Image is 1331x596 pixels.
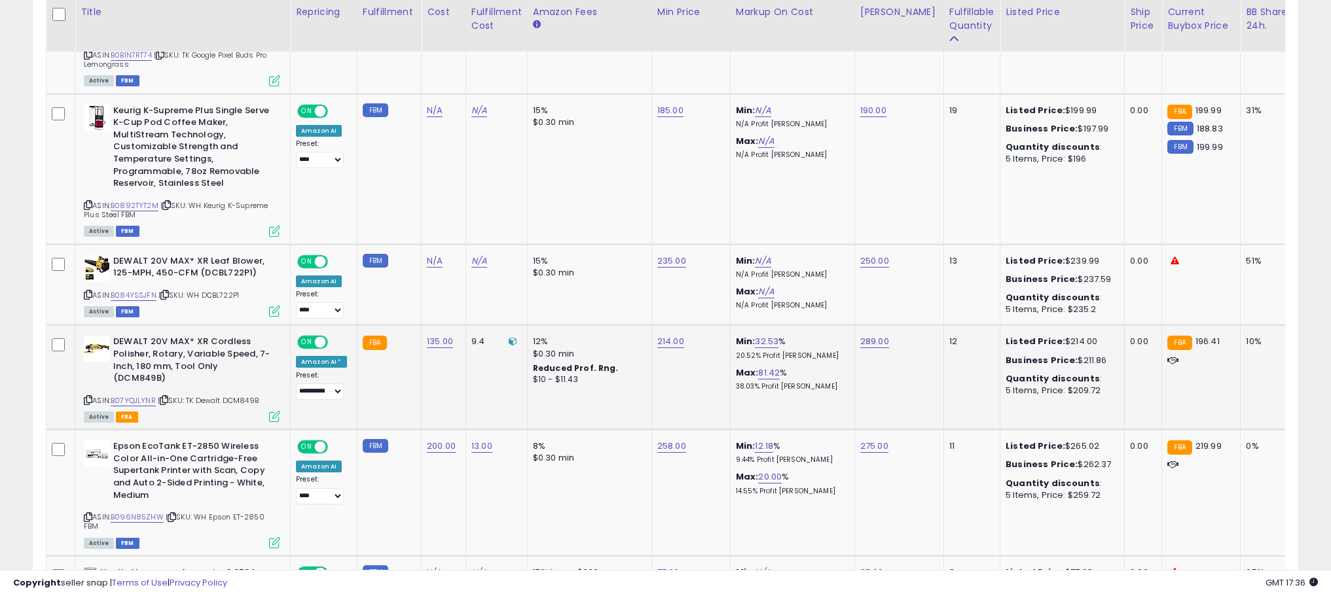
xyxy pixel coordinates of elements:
[736,120,845,129] p: N/A Profit [PERSON_NAME]
[1006,141,1114,153] div: :
[1167,140,1193,154] small: FBM
[84,412,114,423] span: All listings currently available for purchase on Amazon
[326,105,347,116] span: OFF
[427,104,443,117] a: N/A
[860,440,888,453] a: 275.00
[299,337,315,348] span: ON
[1006,153,1114,165] div: 5 Items, Price: $196
[1006,254,1065,267] b: Listed Price:
[736,440,756,452] b: Min:
[860,335,889,348] a: 289.00
[84,440,110,466] img: 31CdtyVS53L._SL40_.jpg
[111,512,164,523] a: B096N85ZHW
[755,440,773,453] a: 12.18
[1130,336,1152,347] div: 0.00
[1006,5,1119,19] div: Listed Price
[158,290,239,300] span: | SKU: WH DCBL722P1
[1006,440,1065,452] b: Listed Price:
[1006,385,1114,396] div: 5 Items, Price: $209.72
[84,538,114,549] span: All listings currently available for purchase on Amazon
[736,336,845,360] div: %
[111,290,156,301] a: B084YSSJFN
[471,104,487,117] a: N/A
[1006,354,1078,366] b: Business Price:
[736,254,756,267] b: Min:
[758,135,774,148] a: N/A
[1195,335,1220,347] span: 196.41
[1130,255,1152,267] div: 0.00
[296,290,347,319] div: Preset:
[736,104,756,116] b: Min:
[299,105,315,116] span: ON
[84,105,280,236] div: ASIN:
[81,5,285,19] div: Title
[326,256,347,267] span: OFF
[758,470,782,483] a: 20.00
[949,255,990,267] div: 13
[1197,122,1223,135] span: 188.83
[13,577,227,589] div: seller snap | |
[296,139,347,169] div: Preset:
[533,116,642,128] div: $0.30 min
[84,255,110,281] img: 517klR3uXGL._SL40_.jpg
[111,50,152,61] a: B0B1N7RT74
[1195,440,1222,452] span: 219.99
[949,5,994,33] div: Fulfillable Quantity
[533,440,642,452] div: 8%
[1130,5,1156,33] div: Ship Price
[427,335,453,348] a: 135.00
[84,512,264,531] span: | SKU: WH Epson ET-2850 FBM
[1246,255,1289,267] div: 51%
[736,440,845,465] div: %
[758,366,780,379] a: 81.42
[427,440,456,453] a: 200.00
[1006,104,1065,116] b: Listed Price:
[1006,489,1114,501] div: 5 Items, Price: $259.72
[1167,122,1193,135] small: FBM
[427,5,460,19] div: Cost
[116,412,138,423] span: FBA
[533,336,642,347] div: 12%
[1130,440,1152,452] div: 0.00
[13,576,61,589] strong: Copyright
[736,470,759,483] b: Max:
[533,374,642,385] div: $10 - $11.43
[533,105,642,116] div: 15%
[736,285,759,298] b: Max:
[113,336,272,387] b: DEWALT 20V MAX* XR Cordless Polisher, Rotary, Variable Speed, 7-Inch, 180 mm, Tool Only (DCM849B)
[111,200,158,211] a: B0892TYT2M
[736,351,845,360] p: 20.52% Profit [PERSON_NAME]
[736,135,759,147] b: Max:
[533,267,642,279] div: $0.30 min
[533,362,619,374] b: Reduced Prof. Rng.
[1246,336,1289,347] div: 10%
[860,104,886,117] a: 190.00
[755,104,771,117] a: N/A
[736,335,756,347] b: Min:
[860,5,938,19] div: [PERSON_NAME]
[736,366,759,379] b: Max:
[1006,336,1114,347] div: $214.00
[1246,5,1294,33] div: BB Share 24h.
[1006,458,1078,470] b: Business Price:
[84,440,280,547] div: ASIN:
[1006,304,1114,315] div: 5 Items, Price: $235.2
[1195,104,1222,116] span: 199.99
[170,576,227,589] a: Privacy Policy
[1006,459,1114,470] div: $262.37
[158,395,259,406] span: | SKU: TK Dewalt DCM849B
[111,395,156,406] a: B07YQJLYNR
[471,440,492,453] a: 13.00
[860,254,889,268] a: 250.00
[296,475,347,504] div: Preset:
[533,19,541,31] small: Amazon Fees.
[1006,478,1114,489] div: :
[1006,372,1100,385] b: Quantity discounts
[84,306,114,317] span: All listings currently available for purchase on Amazon
[116,306,139,317] span: FBM
[1167,105,1192,119] small: FBA
[1006,105,1114,116] div: $199.99
[1167,336,1192,350] small: FBA
[84,105,110,131] img: 319biAd7keL._SL40_.jpg
[116,538,139,549] span: FBM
